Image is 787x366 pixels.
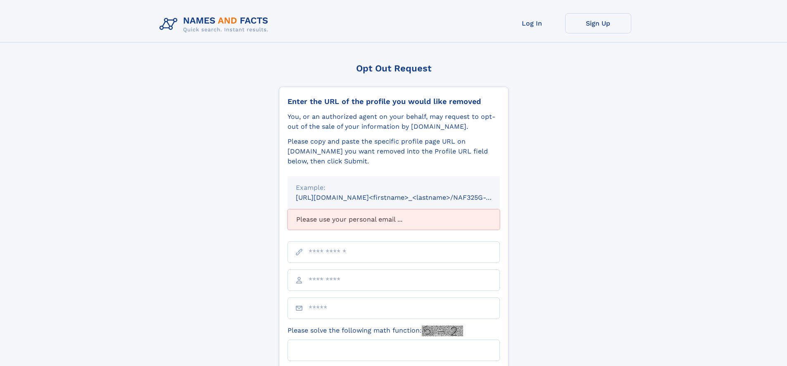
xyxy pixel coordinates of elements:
div: Please copy and paste the specific profile page URL on [DOMAIN_NAME] you want removed into the Pr... [288,137,500,166]
div: You, or an authorized agent on your behalf, may request to opt-out of the sale of your informatio... [288,112,500,132]
div: Opt Out Request [279,63,509,73]
a: Sign Up [565,13,631,33]
a: Log In [499,13,565,33]
div: Enter the URL of the profile you would like removed [288,97,500,106]
img: Logo Names and Facts [156,13,275,35]
div: Example: [296,183,492,193]
label: Please solve the following math function: [288,326,463,336]
small: [URL][DOMAIN_NAME]<firstname>_<lastname>/NAF325G-xxxxxxxx [296,194,516,201]
div: Please use your personal email ... [288,209,500,230]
